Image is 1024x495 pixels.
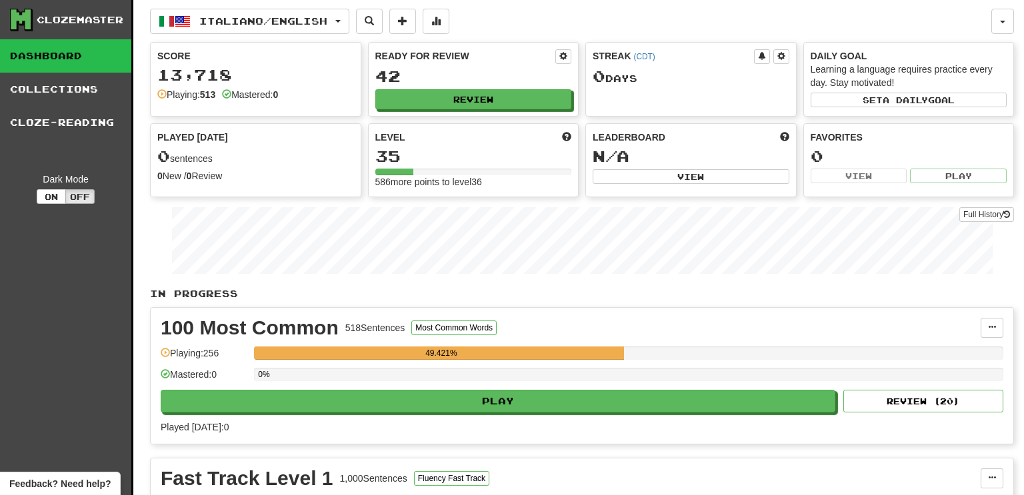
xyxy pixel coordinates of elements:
[37,189,66,204] button: On
[375,49,556,63] div: Ready for Review
[843,390,1003,412] button: Review (20)
[157,147,170,165] span: 0
[593,131,665,144] span: Leaderboard
[356,9,383,34] button: Search sentences
[811,63,1007,89] div: Learning a language requires practice every day. Stay motivated!
[883,95,928,105] span: a daily
[199,15,327,27] span: Italiano / English
[345,321,405,334] div: 518 Sentences
[411,320,497,335] button: Most Common Words
[593,169,789,184] button: View
[593,147,629,165] span: N/A
[258,346,624,360] div: 49.421%
[593,49,754,63] div: Streak
[375,131,405,144] span: Level
[157,131,228,144] span: Played [DATE]
[9,477,111,490] span: Open feedback widget
[375,148,572,165] div: 35
[157,169,354,183] div: New / Review
[811,169,907,183] button: View
[65,189,95,204] button: Off
[222,88,278,101] div: Mastered:
[811,49,1007,63] div: Daily Goal
[593,68,789,85] div: Day s
[157,49,354,63] div: Score
[423,9,449,34] button: More stats
[414,471,489,486] button: Fluency Fast Track
[150,9,349,34] button: Italiano/English
[157,67,354,83] div: 13,718
[161,468,333,488] div: Fast Track Level 1
[811,131,1007,144] div: Favorites
[633,52,655,61] a: (CDT)
[200,89,215,100] strong: 513
[811,148,1007,165] div: 0
[375,175,572,189] div: 586 more points to level 36
[157,88,215,101] div: Playing:
[389,9,416,34] button: Add sentence to collection
[340,472,407,485] div: 1,000 Sentences
[593,67,605,85] span: 0
[161,318,339,338] div: 100 Most Common
[161,346,247,368] div: Playing: 256
[157,148,354,165] div: sentences
[187,171,192,181] strong: 0
[10,173,121,186] div: Dark Mode
[273,89,278,100] strong: 0
[562,131,571,144] span: Score more points to level up
[910,169,1007,183] button: Play
[811,93,1007,107] button: Seta dailygoal
[161,390,835,412] button: Play
[780,131,789,144] span: This week in points, UTC
[375,89,572,109] button: Review
[37,13,123,27] div: Clozemaster
[959,207,1014,222] a: Full History
[150,287,1014,300] p: In Progress
[161,368,247,390] div: Mastered: 0
[157,171,163,181] strong: 0
[375,68,572,85] div: 42
[161,422,229,432] span: Played [DATE]: 0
